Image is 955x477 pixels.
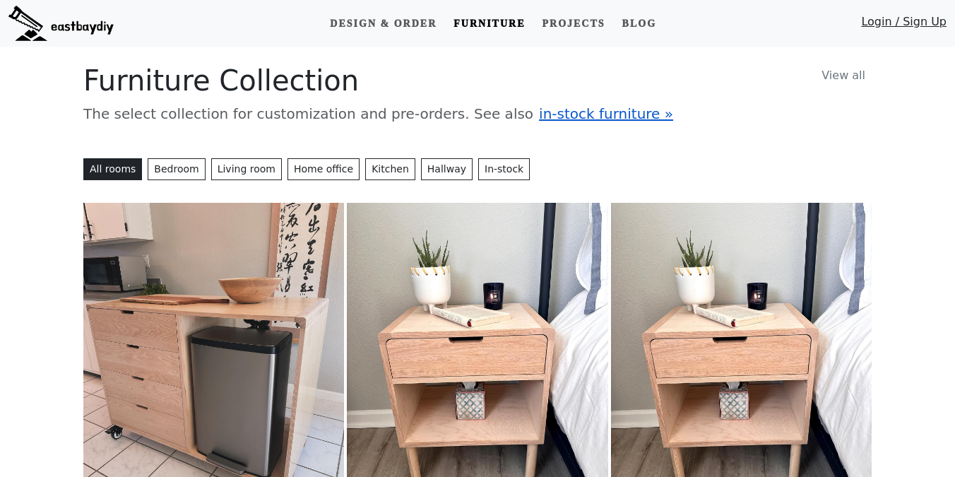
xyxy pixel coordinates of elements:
[536,11,610,37] a: Projects
[365,158,415,180] button: Kitchen
[448,11,530,37] a: Furniture
[861,13,947,37] a: Login / Sign Up
[617,11,662,37] a: Blog
[287,158,360,180] button: Home office
[478,158,530,180] a: In-stock
[539,105,673,122] a: in-stock furniture »
[83,158,142,180] button: All rooms
[324,11,442,37] a: Design & Order
[83,64,872,98] h1: Furniture Collection
[211,158,282,180] button: Living room
[8,6,114,41] img: eastbaydiy
[815,64,872,88] a: View all
[83,358,344,372] a: Japanese Style Kitchen Island
[148,158,205,180] button: Bedroom
[611,358,872,372] a: Japanese Style Nightstand / Bedside Table Nightstand /w Top Shelf
[83,103,872,124] p: The select collection for customization and pre-orders. See also
[347,358,607,372] a: Japanese Style Nightstand / Bedside Table
[421,158,473,180] button: Hallway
